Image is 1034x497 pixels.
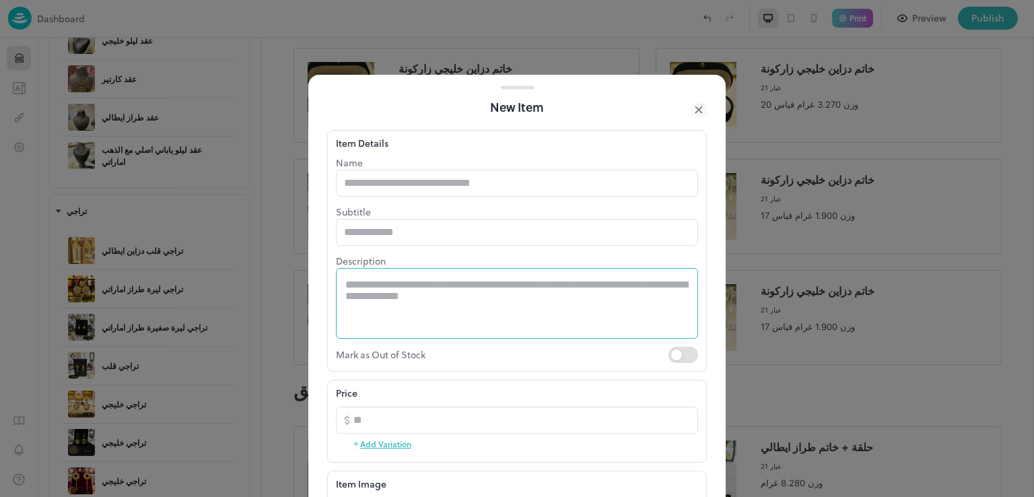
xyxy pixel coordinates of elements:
img: 1759141267427aemuqn56v9n.JPG [46,403,113,469]
span: وزن 3.270 غرام قياس 20 [499,61,597,72]
span: عيار 21 [137,157,158,165]
p: Item Image [336,477,698,491]
img: 17592688022939tyxxjmw6wi.jpg [409,135,475,202]
button: Add Variation [352,434,411,454]
span: حلقة + خاتم طراز ايطالي [499,403,612,416]
span: خاتم دزاين خليجي زاركونة [499,135,613,149]
span: خاتم دزاين خليجي زاركونة [137,246,251,260]
span: وزن 3.880 غرام قياس 17 [137,61,234,72]
span: وزن 6.68 غرام قياس 19 [137,284,229,294]
span: عيار 21 [499,424,520,432]
img: 17592685835235oemys1vlke.jpg [46,24,113,91]
span: خاتم دزاين خليجي زاركونة [137,24,251,38]
p: Name [336,156,698,170]
span: عيار 21 [137,268,158,276]
span: عيار 21 [137,424,158,432]
span: خاتم دزاين تركي زاركونة [137,135,245,149]
span: عيار 21 [499,157,520,165]
span: وزن 2.300 غرام قياس 19 [137,172,234,183]
p: Description [336,254,698,268]
span: وزن 1.900 غرام قياس 17 [499,284,594,294]
span: وزن 8.280 غرام [499,440,561,451]
span: عيار 21 [499,268,520,276]
img: 1759141351054wx5nefr3bs.JPG [409,403,475,469]
img: 1759268990915g7cz0ofi24.jpg [409,246,475,313]
span: عيار 21 [137,46,158,54]
span: خاتم دزاين خليجي زاركونة [499,246,613,260]
img: 175926884485192f52yqdhc.jpg [46,246,113,313]
span: وزن 5.08 غرام [137,440,194,451]
div: New Item [327,98,707,117]
span: وزن 1.900 غرام قياس 17 [499,172,594,183]
span: خاتم دزاين خليجي زاركونة [499,24,613,38]
p: Subtitle [336,205,698,219]
p: Mark as Out of Stock [336,347,668,363]
p: Price [336,386,357,400]
span: حلقة ايطالي [137,403,191,416]
img: 17592686507482j17xmufq0i.jpg [409,24,475,91]
div: Item Details [336,136,698,150]
span: عيار 21 [499,46,520,54]
p: حلق [32,341,740,364]
img: 1759268720802iw9c6nz11ki.jpg [46,135,113,202]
